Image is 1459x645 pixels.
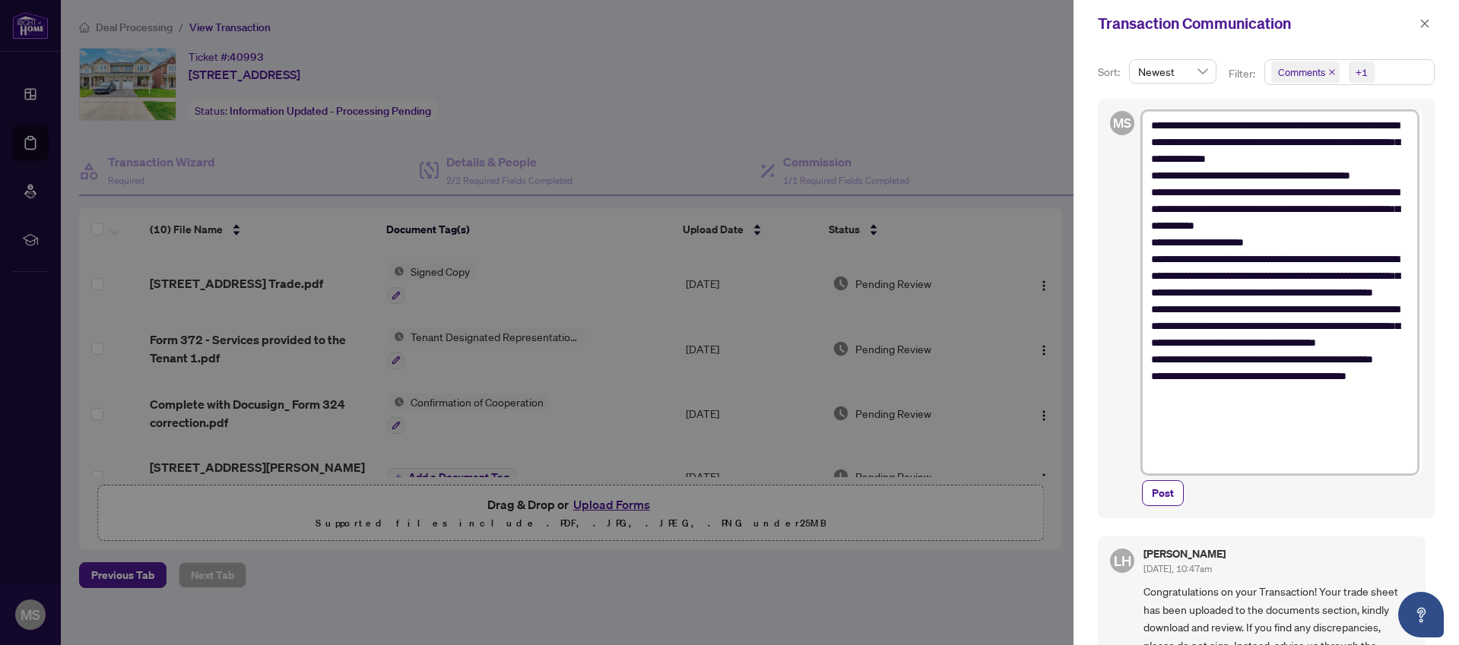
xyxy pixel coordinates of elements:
div: +1 [1356,65,1368,80]
span: close [1419,18,1430,29]
span: close [1328,68,1336,76]
p: Sort: [1098,64,1123,81]
span: [DATE], 10:47am [1143,563,1212,574]
h5: [PERSON_NAME] [1143,549,1226,559]
span: Newest [1138,60,1207,83]
button: Post [1142,480,1184,506]
div: Transaction Communication [1098,12,1415,35]
button: Open asap [1398,592,1444,637]
span: Comments [1278,65,1325,80]
span: MS [1113,113,1131,133]
span: Comments [1271,62,1340,83]
span: LH [1114,550,1131,571]
p: Filter: [1229,65,1258,82]
span: Post [1152,481,1174,505]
